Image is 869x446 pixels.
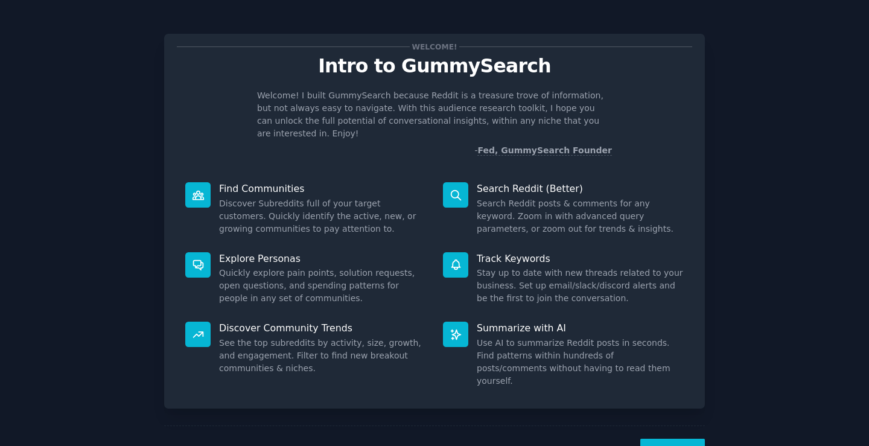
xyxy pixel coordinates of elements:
[477,145,612,156] a: Fed, GummySearch Founder
[219,267,426,305] dd: Quickly explore pain points, solution requests, open questions, and spending patterns for people ...
[257,89,612,140] p: Welcome! I built GummySearch because Reddit is a treasure trove of information, but not always ea...
[219,197,426,235] dd: Discover Subreddits full of your target customers. Quickly identify the active, new, or growing c...
[477,252,684,265] p: Track Keywords
[474,144,612,157] div: -
[477,182,684,195] p: Search Reddit (Better)
[477,337,684,387] dd: Use AI to summarize Reddit posts in seconds. Find patterns within hundreds of posts/comments with...
[477,197,684,235] dd: Search Reddit posts & comments for any keyword. Zoom in with advanced query parameters, or zoom o...
[477,267,684,305] dd: Stay up to date with new threads related to your business. Set up email/slack/discord alerts and ...
[177,56,692,77] p: Intro to GummySearch
[219,322,426,334] p: Discover Community Trends
[219,337,426,375] dd: See the top subreddits by activity, size, growth, and engagement. Filter to find new breakout com...
[219,252,426,265] p: Explore Personas
[477,322,684,334] p: Summarize with AI
[410,40,459,53] span: Welcome!
[219,182,426,195] p: Find Communities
